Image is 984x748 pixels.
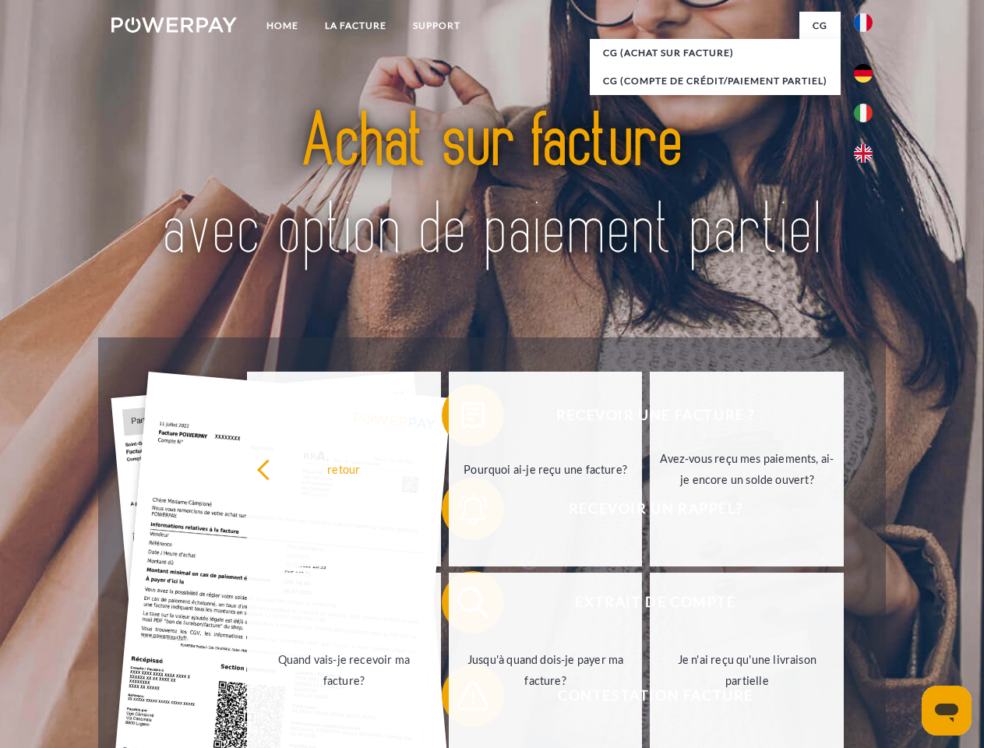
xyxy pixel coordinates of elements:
a: Home [253,12,312,40]
a: CG (Compte de crédit/paiement partiel) [590,67,841,95]
a: Support [400,12,474,40]
div: retour [256,458,432,479]
iframe: Bouton de lancement de la fenêtre de messagerie [922,686,972,736]
img: en [854,144,873,163]
a: LA FACTURE [312,12,400,40]
img: it [854,104,873,122]
div: Je n'ai reçu qu'une livraison partielle [659,649,834,691]
a: CG [799,12,841,40]
a: Avez-vous reçu mes paiements, ai-je encore un solde ouvert? [650,372,844,566]
div: Jusqu'à quand dois-je payer ma facture? [458,649,633,691]
img: de [854,64,873,83]
img: fr [854,13,873,32]
div: Quand vais-je recevoir ma facture? [256,649,432,691]
img: title-powerpay_fr.svg [149,75,835,298]
img: logo-powerpay-white.svg [111,17,237,33]
div: Pourquoi ai-je reçu une facture? [458,458,633,479]
div: Avez-vous reçu mes paiements, ai-je encore un solde ouvert? [659,448,834,490]
a: CG (achat sur facture) [590,39,841,67]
